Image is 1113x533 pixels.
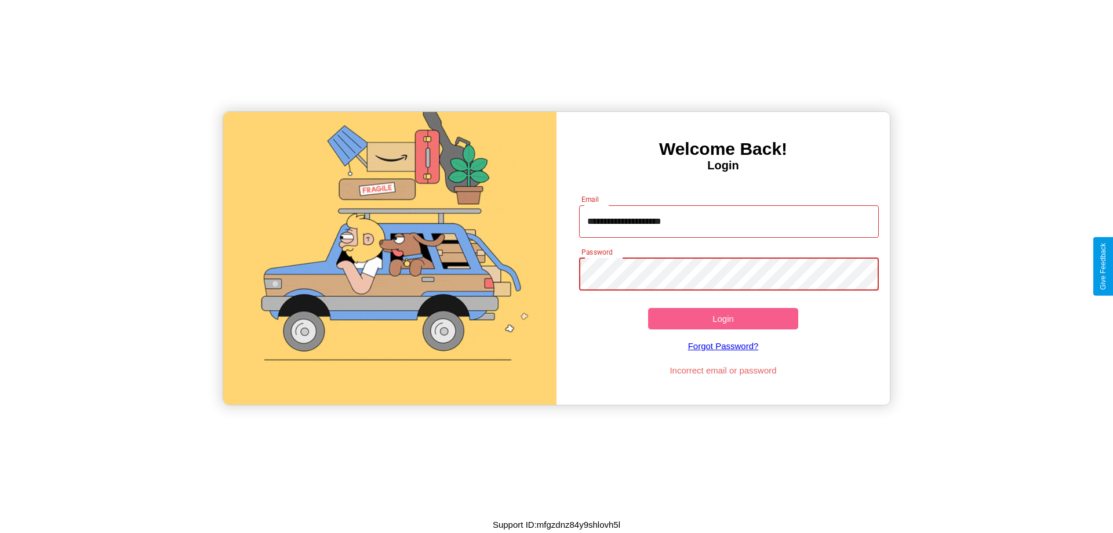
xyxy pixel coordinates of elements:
div: Give Feedback [1099,243,1107,290]
img: gif [223,112,556,405]
p: Incorrect email or password [573,362,874,378]
a: Forgot Password? [573,329,874,362]
button: Login [648,308,798,329]
h4: Login [556,159,890,172]
label: Email [581,194,599,204]
p: Support ID: mfgzdnz84y9shlovh5l [493,517,620,532]
h3: Welcome Back! [556,139,890,159]
label: Password [581,247,612,257]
